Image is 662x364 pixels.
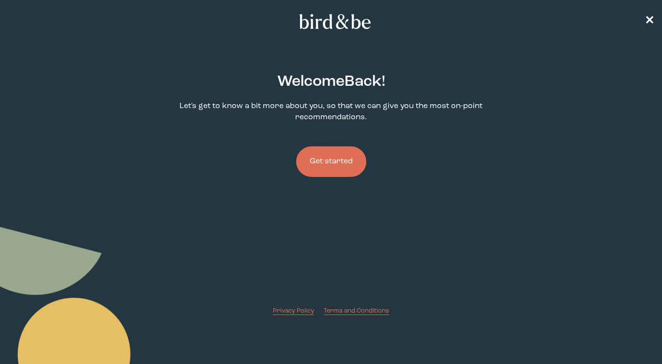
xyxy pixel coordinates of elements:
a: Get started [296,131,366,192]
a: Privacy Policy [273,306,314,316]
iframe: Gorgias live chat messenger [614,318,652,354]
span: Terms and Conditions [324,308,389,314]
a: Terms and Conditions [324,306,389,316]
span: Privacy Policy [273,308,314,314]
button: Get started [296,146,366,177]
span: ✕ [645,16,654,27]
a: ✕ [645,13,654,30]
h2: Welcome Back ! [277,71,385,93]
p: Let's get to know a bit more about you, so that we can give you the most on-point recommendations. [173,101,489,123]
